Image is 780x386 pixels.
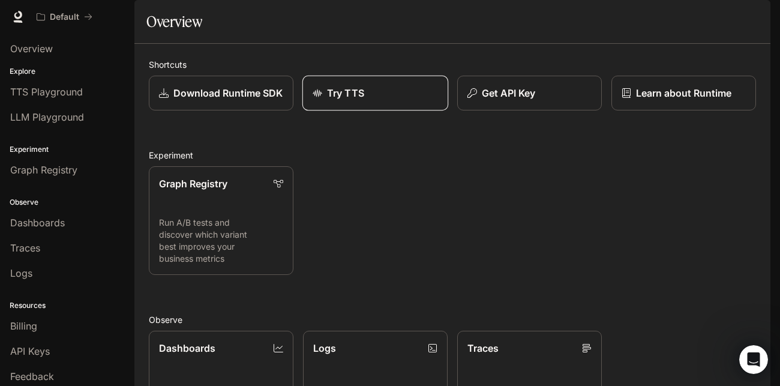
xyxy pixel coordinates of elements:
[313,341,336,355] p: Logs
[159,176,227,191] p: Graph Registry
[159,217,283,265] p: Run A/B tests and discover which variant best improves your business metrics
[146,10,202,34] h1: Overview
[149,149,756,161] h2: Experiment
[159,341,215,355] p: Dashboards
[327,86,364,100] p: Try TTS
[636,86,731,100] p: Learn about Runtime
[149,313,756,326] h2: Observe
[149,58,756,71] h2: Shortcuts
[50,12,79,22] p: Default
[31,5,98,29] button: All workspaces
[611,76,756,110] a: Learn about Runtime
[173,86,283,100] p: Download Runtime SDK
[482,86,535,100] p: Get API Key
[739,345,768,374] iframe: Intercom live chat
[467,341,499,355] p: Traces
[149,76,293,110] a: Download Runtime SDK
[457,76,602,110] button: Get API Key
[149,166,293,275] a: Graph RegistryRun A/B tests and discover which variant best improves your business metrics
[302,76,448,111] a: Try TTS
